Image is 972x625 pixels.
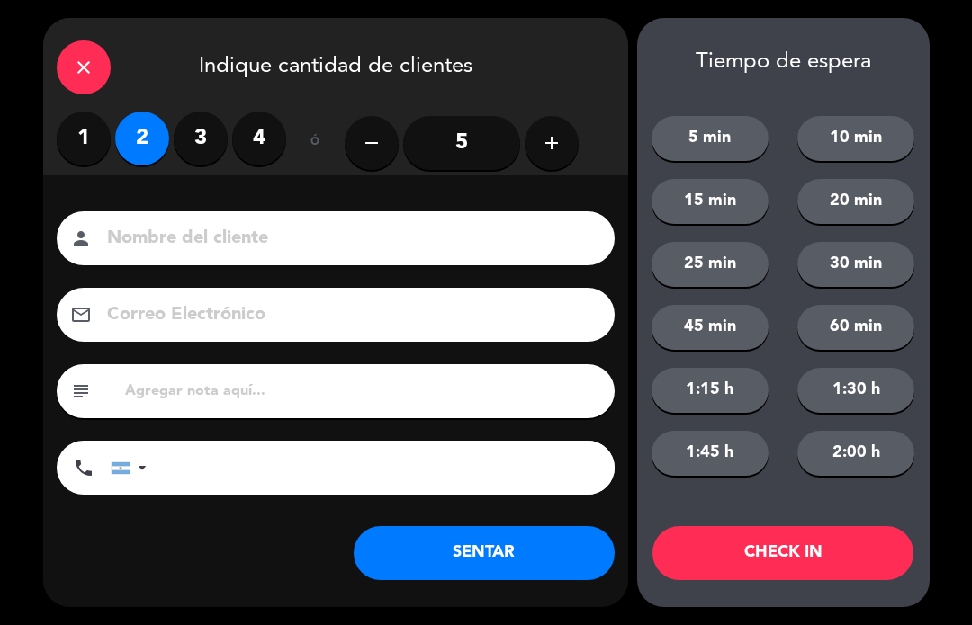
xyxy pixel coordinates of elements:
button: 15 min [652,179,769,224]
i: add [541,132,562,154]
i: subject [70,380,92,402]
button: 20 min [797,179,914,224]
button: 2:00 h [797,431,914,476]
button: 5 min [652,116,769,161]
label: 3 [174,112,228,165]
button: remove [345,116,399,170]
div: Argentina: +54 [112,442,153,494]
button: CHECK IN [652,526,913,580]
div: Tiempo de espera [637,49,930,76]
label: 4 [232,112,286,165]
button: 1:45 h [652,431,769,476]
div: ó [286,112,345,174]
button: 10 min [797,116,914,161]
button: SENTAR [354,526,615,580]
input: Correo Electrónico [105,299,591,331]
label: 2 [115,112,169,165]
button: 1:30 h [797,368,914,413]
div: Indique cantidad de clientes [43,18,628,112]
button: 30 min [797,242,914,287]
i: phone [73,457,94,478]
button: 45 min [652,305,769,350]
i: person [70,228,92,249]
input: Nombre del cliente [105,223,591,254]
input: Agregar nota aquí... [123,379,601,404]
button: 60 min [797,305,914,350]
label: 1 [57,112,111,165]
i: email [70,304,92,326]
button: add [525,116,579,170]
button: 25 min [652,242,769,287]
button: 1:15 h [652,368,769,413]
i: close [73,57,94,78]
i: remove [361,132,382,154]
